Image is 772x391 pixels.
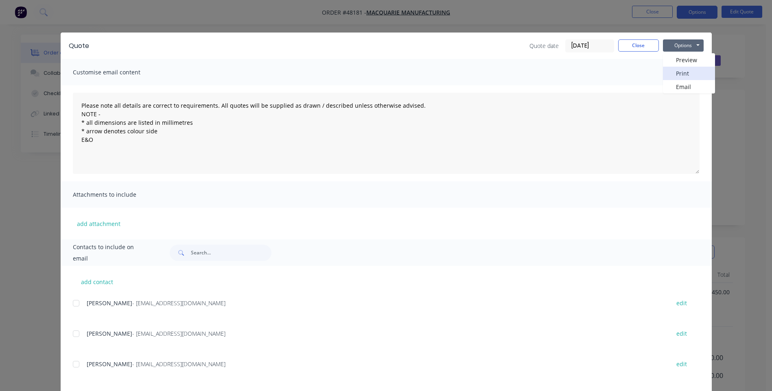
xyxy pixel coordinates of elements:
span: [PERSON_NAME] [87,299,132,307]
button: add contact [73,276,122,288]
span: [PERSON_NAME] [87,360,132,368]
span: Quote date [529,41,559,50]
span: Attachments to include [73,189,162,200]
span: - [EMAIL_ADDRESS][DOMAIN_NAME] [132,330,225,337]
button: Options [663,39,704,52]
input: Search... [191,245,271,261]
span: - [EMAIL_ADDRESS][DOMAIN_NAME] [132,360,225,368]
button: Preview [663,53,715,67]
button: add attachment [73,217,125,230]
button: Close [618,39,659,52]
span: Customise email content [73,67,162,78]
span: Contacts to include on email [73,241,150,264]
textarea: Please note all details are correct to requirements. All quotes will be supplied as drawn / descr... [73,93,700,174]
span: - [EMAIL_ADDRESS][DOMAIN_NAME] [132,299,225,307]
button: edit [671,358,692,369]
button: edit [671,298,692,308]
button: edit [671,328,692,339]
div: Quote [69,41,89,51]
span: [PERSON_NAME] [87,330,132,337]
button: Print [663,67,715,80]
button: Email [663,80,715,93]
